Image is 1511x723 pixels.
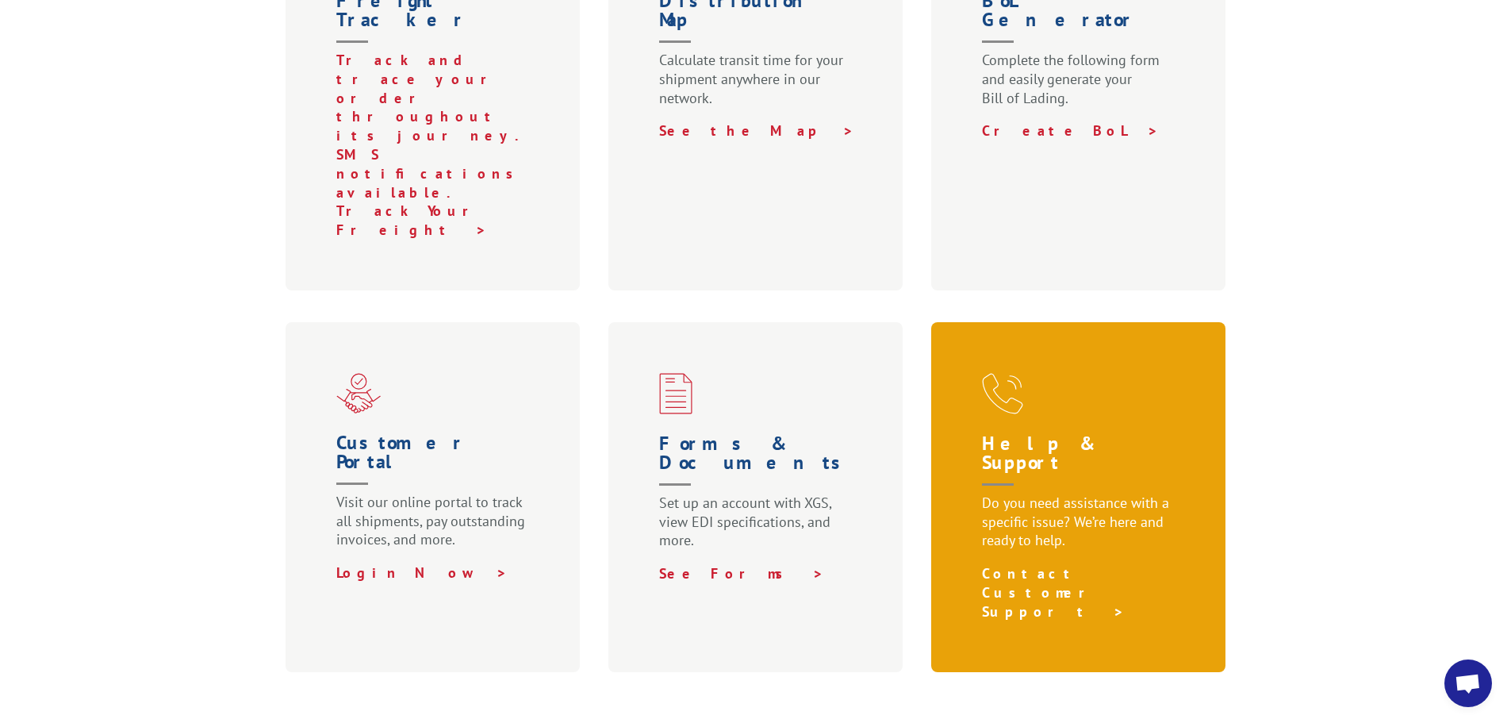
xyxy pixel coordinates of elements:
p: Visit our online portal to track all shipments, pay outstanding invoices, and more. [336,493,536,563]
a: See the Map > [659,121,854,140]
a: Login Now > [336,563,508,582]
h1: Customer Portal [336,433,536,493]
p: Calculate transit time for your shipment anywhere in our network. [659,51,859,121]
p: Complete the following form and easily generate your Bill of Lading. [982,51,1182,121]
a: Create BoL > [982,121,1159,140]
p: Track and trace your order throughout its journey. SMS notifications available. [336,51,536,202]
h1: Forms & Documents [659,434,859,494]
a: Track Your Freight > [336,202,491,239]
img: xgs-icon-partner-red (1) [336,373,381,413]
img: xgs-icon-help-and-support-red [982,373,1023,414]
p: Do you need assistance with a specific issue? We’re here and ready to help. [982,494,1182,564]
a: Open chat [1444,660,1492,707]
img: xgs-icon-credit-financing-forms-red [659,373,692,414]
a: Contact Customer Support > [982,564,1125,621]
h1: Help & Support [982,434,1182,494]
a: See Forms > [659,564,824,583]
p: Set up an account with XGS, view EDI specifications, and more. [659,494,859,564]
